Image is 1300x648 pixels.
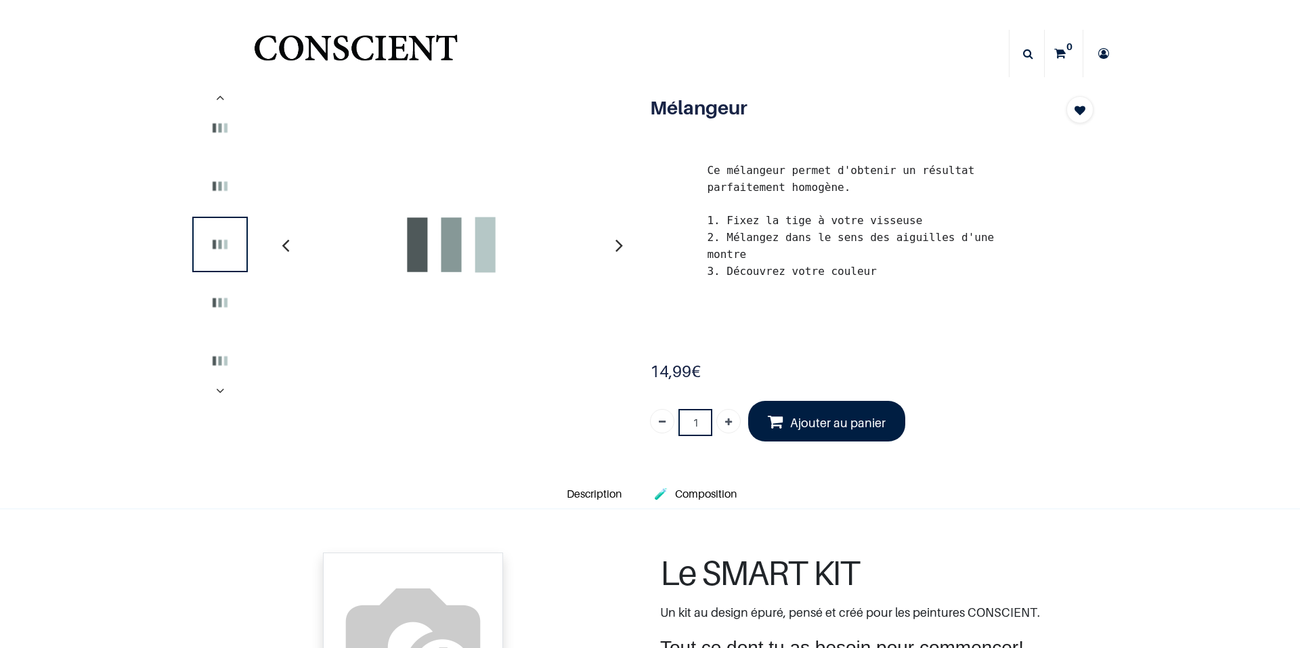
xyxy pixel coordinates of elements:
[1075,102,1085,118] span: Add to wishlist
[650,409,674,433] a: Supprimer
[1066,96,1093,123] button: Add to wishlist
[707,231,994,261] span: 2. Mélangez dans le sens des aiguilles d'une montre
[707,214,922,227] span: 1. Fixez la tige à votre visseuse
[195,103,245,153] img: Product image
[251,27,460,81] img: CONSCIENT
[790,416,886,430] font: Ajouter au panier
[650,362,701,381] b: €
[660,603,1114,622] p: Un kit au design épuré, pensé et créé pour les peintures CONSCIENT.
[251,27,460,81] a: Logo of CONSCIENT
[675,487,737,500] span: Composition
[660,554,1114,591] h1: Le SMART KIT
[1045,30,1083,77] a: 0
[716,409,741,433] a: Ajouter
[303,96,601,394] img: Product image
[654,487,668,500] span: 🧪
[707,164,974,194] span: Ce mélangeur permet d'obtenir un résultat parfaitement homogène.
[195,161,245,211] img: Product image
[195,336,245,386] img: Product image
[567,487,622,500] span: Description
[195,219,245,269] img: Product image
[650,362,691,381] span: 14,99
[748,401,905,441] a: Ajouter au panier
[195,278,245,328] img: Product image
[1063,40,1076,53] sup: 0
[707,265,876,278] span: 3. Découvrez votre couleur
[650,96,1027,119] h1: Mélangeur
